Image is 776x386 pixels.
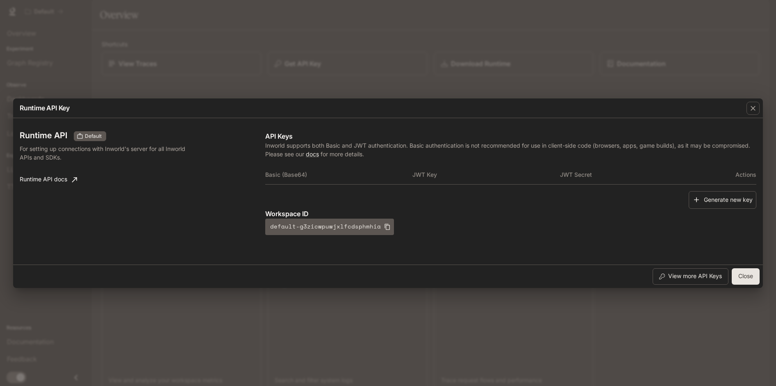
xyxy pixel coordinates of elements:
p: Workspace ID [265,209,756,219]
p: Runtime API Key [20,103,70,113]
th: JWT Key [412,165,560,185]
span: Default [82,132,105,140]
th: Actions [707,165,756,185]
p: API Keys [265,131,756,141]
p: For setting up connections with Inworld's server for all Inworld APIs and SDKs. [20,144,199,162]
button: default-g3zicwpuwjxlfcdsphmhia [265,219,394,235]
th: JWT Secret [560,165,707,185]
a: docs [306,151,319,158]
button: Generate new key [689,191,756,209]
button: View more API Keys [653,268,728,285]
button: Close [732,268,760,285]
div: These keys will apply to your current workspace only [74,131,106,141]
h3: Runtime API [20,131,67,139]
p: Inworld supports both Basic and JWT authentication. Basic authentication is not recommended for u... [265,141,756,158]
th: Basic (Base64) [265,165,412,185]
a: Runtime API docs [16,171,80,188]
